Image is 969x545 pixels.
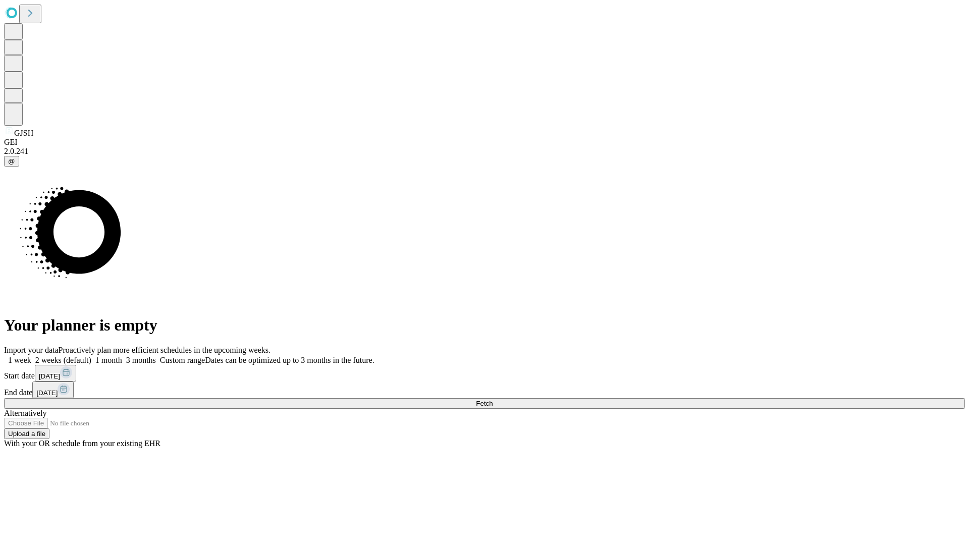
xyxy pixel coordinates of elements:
span: 2 weeks (default) [35,356,91,364]
div: GEI [4,138,965,147]
span: Fetch [476,400,493,407]
span: 1 month [95,356,122,364]
button: Fetch [4,398,965,409]
div: Start date [4,365,965,381]
button: Upload a file [4,428,49,439]
span: With your OR schedule from your existing EHR [4,439,160,448]
span: [DATE] [36,389,58,397]
span: Import your data [4,346,59,354]
span: 3 months [126,356,156,364]
span: GJSH [14,129,33,137]
h1: Your planner is empty [4,316,965,335]
div: 2.0.241 [4,147,965,156]
button: [DATE] [32,381,74,398]
span: 1 week [8,356,31,364]
div: End date [4,381,965,398]
span: Alternatively [4,409,46,417]
span: Dates can be optimized up to 3 months in the future. [205,356,374,364]
span: @ [8,157,15,165]
button: [DATE] [35,365,76,381]
span: [DATE] [39,372,60,380]
button: @ [4,156,19,167]
span: Custom range [160,356,205,364]
span: Proactively plan more efficient schedules in the upcoming weeks. [59,346,271,354]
